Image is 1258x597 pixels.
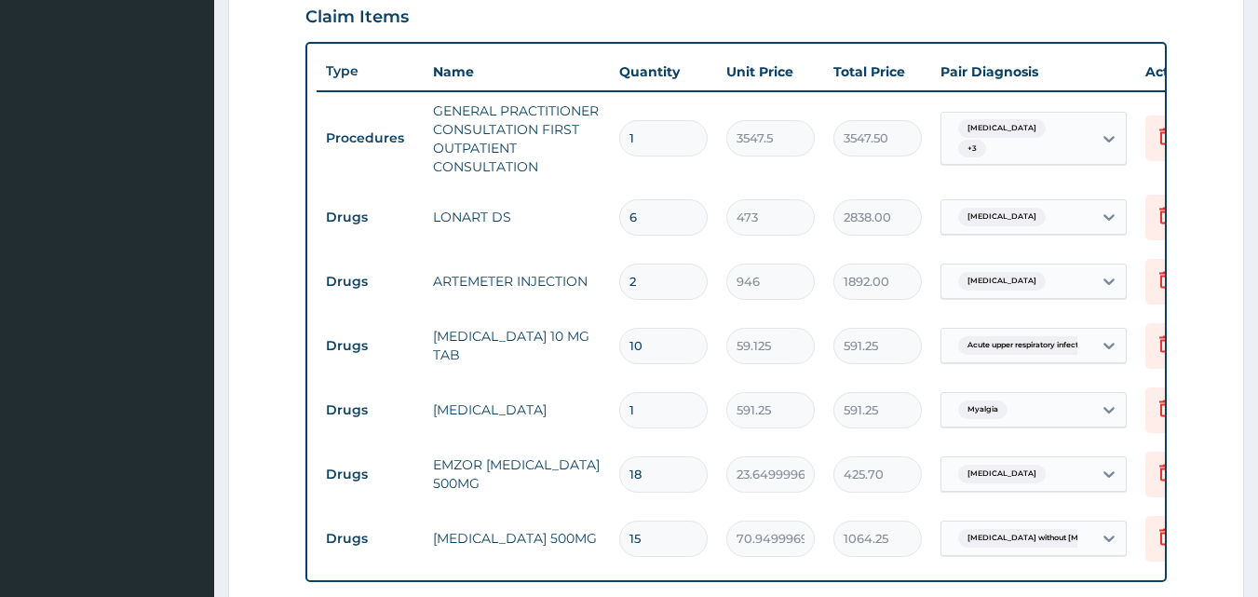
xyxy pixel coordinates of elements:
th: Type [317,54,424,88]
span: [MEDICAL_DATA] without [MEDICAL_DATA] [958,529,1146,548]
td: GENERAL PRACTITIONER CONSULTATION FIRST OUTPATIENT CONSULTATION [424,92,610,185]
th: Unit Price [717,53,824,90]
td: EMZOR [MEDICAL_DATA] 500MG [424,446,610,502]
span: Acute upper respiratory infect... [958,336,1093,355]
span: [MEDICAL_DATA] [958,119,1046,138]
span: [MEDICAL_DATA] [958,208,1046,226]
th: Actions [1136,53,1229,90]
td: ARTEMETER INJECTION [424,263,610,300]
td: [MEDICAL_DATA] 10 MG TAB [424,318,610,373]
td: Drugs [317,522,424,556]
td: LONART DS [424,198,610,236]
h3: Claim Items [305,7,409,28]
th: Pair Diagnosis [931,53,1136,90]
th: Name [424,53,610,90]
td: Drugs [317,200,424,235]
span: Myalgia [958,400,1008,419]
th: Quantity [610,53,717,90]
span: [MEDICAL_DATA] [958,272,1046,291]
td: Procedures [317,121,424,156]
span: + 3 [958,140,986,158]
span: [MEDICAL_DATA] [958,465,1046,483]
td: [MEDICAL_DATA] 500MG [424,520,610,557]
th: Total Price [824,53,931,90]
td: Drugs [317,329,424,363]
td: [MEDICAL_DATA] [424,391,610,428]
td: Drugs [317,265,424,299]
td: Drugs [317,393,424,427]
td: Drugs [317,457,424,492]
